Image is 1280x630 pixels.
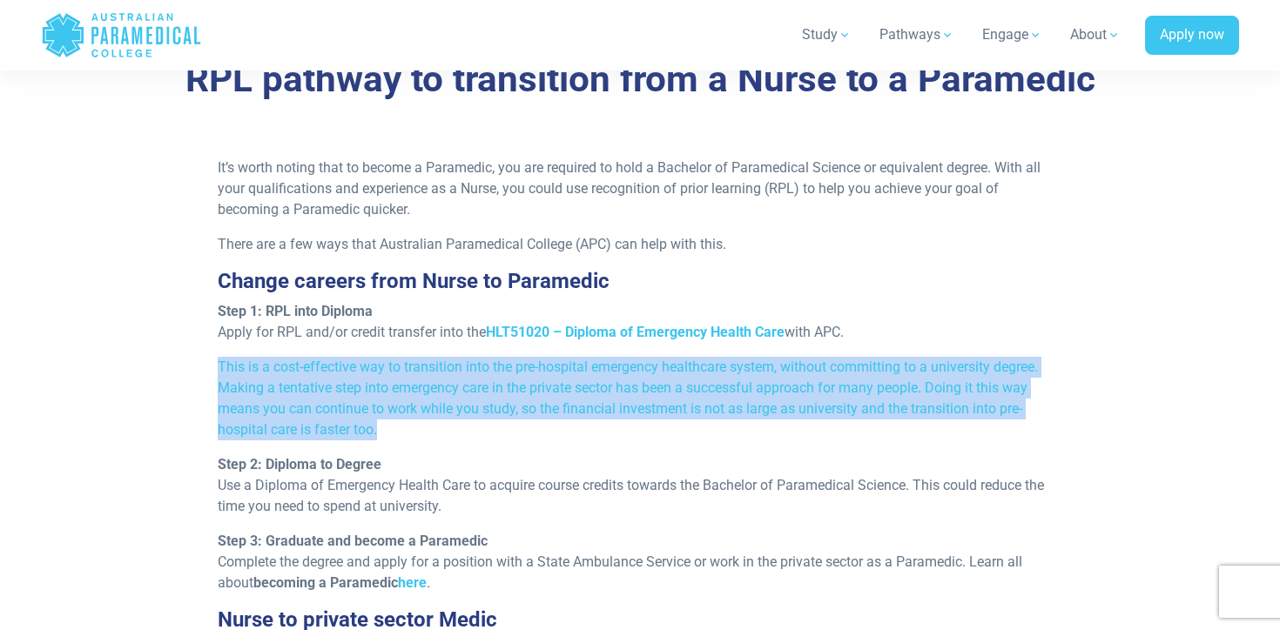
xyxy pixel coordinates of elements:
[131,57,1149,102] h3: RPL pathway to transition from a Nurse to a Paramedic
[218,157,1063,220] p: It’s worth noting that to become a Paramedic, you are required to hold a Bachelor of Paramedical ...
[218,269,1063,294] h3: Change careers from Nurse to Paramedic
[218,531,1063,593] p: Complete the degree and apply for a position with a State Ambulance Service or work in the privat...
[253,574,427,591] strong: becoming a Paramedic
[218,301,1063,343] p: Apply for RPL and/or credit transfer into the with APC.
[1145,16,1239,56] a: Apply now
[1060,10,1131,59] a: About
[792,10,862,59] a: Study
[869,10,965,59] a: Pathways
[218,357,1063,440] p: This is a cost-effective way to transition into the pre-hospital emergency healthcare system, wit...
[218,303,373,319] strong: Step 1: RPL into Diploma
[398,574,427,591] a: here
[972,10,1053,59] a: Engage
[218,456,381,473] strong: Step 2: Diploma to Degree
[486,324,785,340] a: HLT51020 – Diploma of Emergency Health Care
[218,454,1063,517] p: Use a Diploma of Emergency Health Care to acquire course credits towards the Bachelor of Paramedi...
[41,7,202,64] a: Australian Paramedical College
[218,234,1063,255] p: There are a few ways that Australian Paramedical College (APC) can help with this.
[218,533,488,549] strong: Step 3: Graduate and become a Paramedic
